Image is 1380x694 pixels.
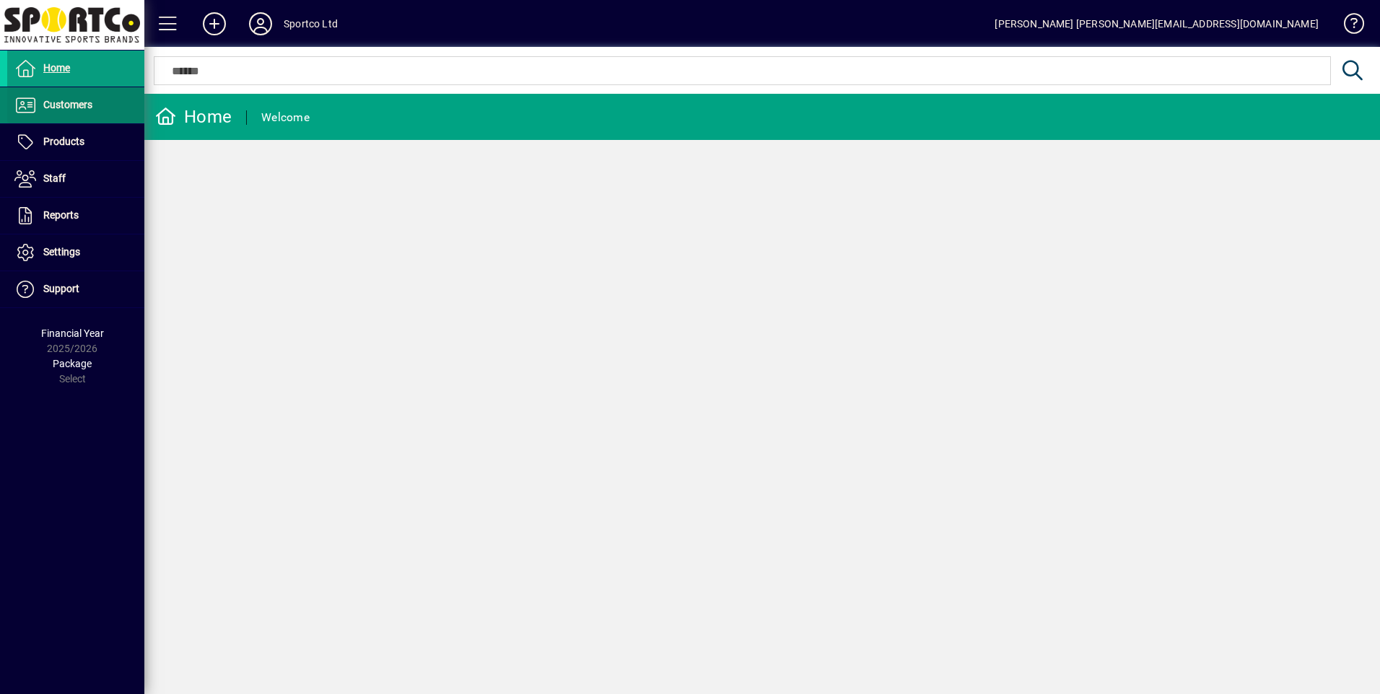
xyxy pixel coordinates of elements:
[43,209,79,221] span: Reports
[284,12,338,35] div: Sportco Ltd
[155,105,232,128] div: Home
[7,198,144,234] a: Reports
[7,124,144,160] a: Products
[1333,3,1362,50] a: Knowledge Base
[7,271,144,307] a: Support
[43,283,79,294] span: Support
[7,161,144,197] a: Staff
[41,328,104,339] span: Financial Year
[237,11,284,37] button: Profile
[261,106,310,129] div: Welcome
[191,11,237,37] button: Add
[7,87,144,123] a: Customers
[43,246,80,258] span: Settings
[43,99,92,110] span: Customers
[995,12,1319,35] div: [PERSON_NAME] [PERSON_NAME][EMAIL_ADDRESS][DOMAIN_NAME]
[7,234,144,271] a: Settings
[43,136,84,147] span: Products
[43,172,66,184] span: Staff
[43,62,70,74] span: Home
[53,358,92,369] span: Package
